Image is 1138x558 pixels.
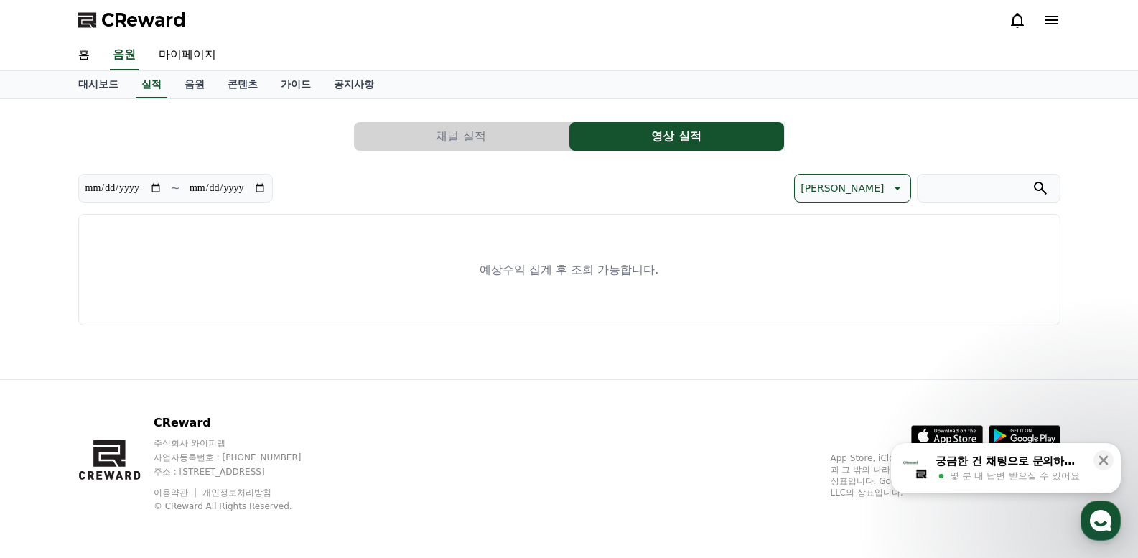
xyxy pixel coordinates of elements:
[4,439,95,475] a: 홈
[67,71,130,98] a: 대시보드
[110,40,139,70] a: 음원
[831,452,1060,498] p: App Store, iCloud, iCloud Drive 및 iTunes Store는 미국과 그 밖의 나라 및 지역에서 등록된 Apple Inc.의 서비스 상표입니다. Goo...
[154,452,329,463] p: 사업자등록번호 : [PHONE_NUMBER]
[147,40,228,70] a: 마이페이지
[202,488,271,498] a: 개인정보처리방침
[154,501,329,512] p: © CReward All Rights Reserved.
[222,460,239,472] span: 설정
[216,71,269,98] a: 콘텐츠
[322,71,386,98] a: 공지사항
[794,174,910,203] button: [PERSON_NAME]
[801,178,884,198] p: [PERSON_NAME]
[154,488,199,498] a: 이용약관
[131,461,149,473] span: 대화
[95,439,185,475] a: 대화
[480,261,658,279] p: 예상수익 집계 후 조회 가능합니다.
[78,9,186,32] a: CReward
[173,71,216,98] a: 음원
[154,466,329,478] p: 주소 : [STREET_ADDRESS]
[154,437,329,449] p: 주식회사 와이피랩
[136,71,167,98] a: 실적
[154,414,329,432] p: CReward
[354,122,569,151] button: 채널 실적
[354,122,569,151] a: 채널 실적
[185,439,276,475] a: 설정
[67,40,101,70] a: 홈
[101,9,186,32] span: CReward
[269,71,322,98] a: 가이드
[171,180,180,197] p: ~
[45,460,54,472] span: 홈
[569,122,784,151] button: 영상 실적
